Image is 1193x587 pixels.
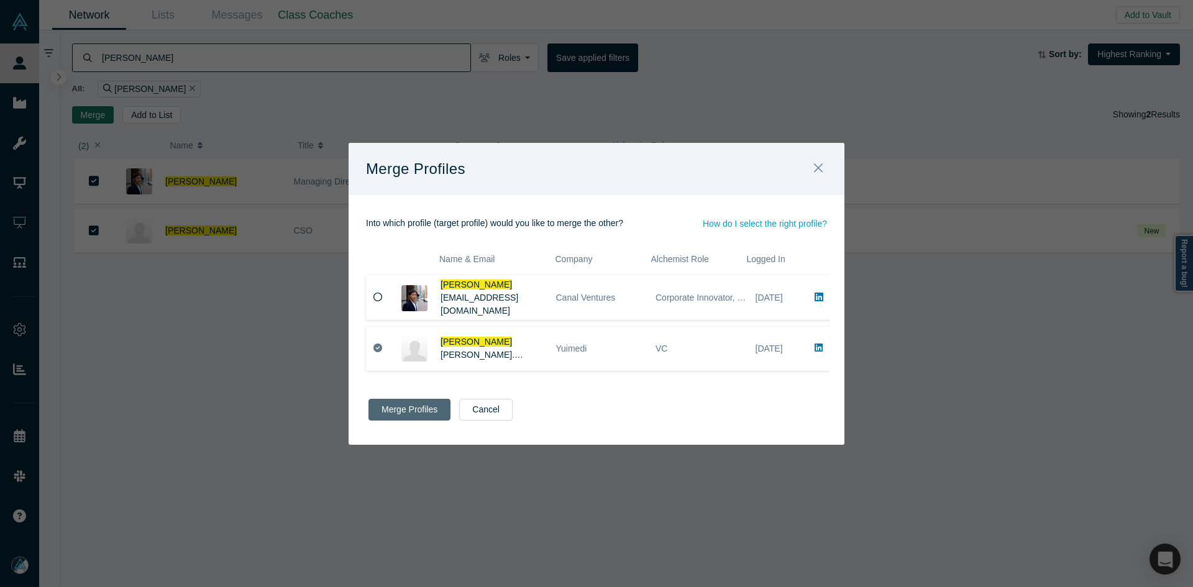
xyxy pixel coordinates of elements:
button: How do I select the right profile? [703,217,827,231]
span: Name & Email [439,254,495,264]
span: Corporate Innovator, Strategic Investor [656,293,805,303]
span: Alchemist Role [651,254,709,264]
span: [EMAIL_ADDRESS][DOMAIN_NAME] [441,293,518,316]
span: Yuimedi [556,344,587,353]
p: Into which profile (target profile) would you like to merge the other? [366,217,623,231]
span: VC [656,344,667,353]
button: Merge Profiles [368,399,450,421]
span: [PERSON_NAME] [441,337,512,347]
img: Taka Kubo's Profile Image [401,335,427,362]
h1: Merge Profiles [366,156,487,182]
span: [PERSON_NAME] [441,280,512,289]
button: Close [805,156,831,183]
span: [DATE] [756,344,783,353]
span: Logged In [747,254,785,264]
div: [PERSON_NAME]. … [441,348,523,362]
img: Taka Kubo's Profile Image [401,285,427,311]
span: Company [555,254,593,264]
button: Cancel [459,399,513,421]
span: [DATE] [756,293,783,303]
span: Canal Ventures [556,293,616,303]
